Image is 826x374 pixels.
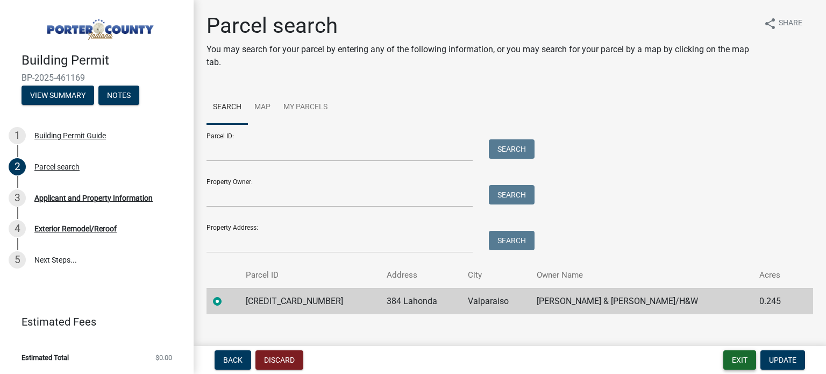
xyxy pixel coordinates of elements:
div: Parcel search [34,163,80,171]
th: Owner Name [530,263,753,288]
span: Estimated Total [22,354,69,361]
span: $0.00 [155,354,172,361]
span: Share [779,17,802,30]
th: Acres [753,263,797,288]
i: share [764,17,777,30]
a: Estimated Fees [9,311,176,333]
td: Valparaiso [461,288,530,314]
button: Exit [723,350,756,370]
th: Parcel ID [239,263,380,288]
div: Applicant and Property Information [34,194,153,202]
button: Notes [98,86,139,105]
span: BP-2025-461169 [22,73,172,83]
h4: Building Permit [22,53,185,68]
span: Back [223,356,243,364]
span: Update [769,356,796,364]
img: Porter County, Indiana [22,11,176,41]
th: Address [380,263,461,288]
div: 3 [9,189,26,207]
button: shareShare [755,13,811,34]
div: Exterior Remodel/Reroof [34,225,117,232]
p: You may search for your parcel by entering any of the following information, or you may search fo... [206,43,754,69]
th: City [461,263,530,288]
td: 384 Lahonda [380,288,461,314]
div: 1 [9,127,26,144]
button: View Summary [22,86,94,105]
div: 4 [9,220,26,237]
td: 0.245 [753,288,797,314]
div: 2 [9,158,26,175]
button: Search [489,231,535,250]
div: Building Permit Guide [34,132,106,139]
button: Discard [255,350,303,370]
a: My Parcels [277,90,334,125]
h1: Parcel search [206,13,754,39]
button: Search [489,139,535,159]
button: Update [760,350,805,370]
td: [PERSON_NAME] & [PERSON_NAME]/H&W [530,288,753,314]
wm-modal-confirm: Notes [98,91,139,100]
a: Search [206,90,248,125]
button: Search [489,185,535,204]
a: Map [248,90,277,125]
wm-modal-confirm: Summary [22,91,94,100]
button: Back [215,350,251,370]
div: 5 [9,251,26,269]
td: [CREDIT_CARD_NUMBER] [239,288,380,314]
